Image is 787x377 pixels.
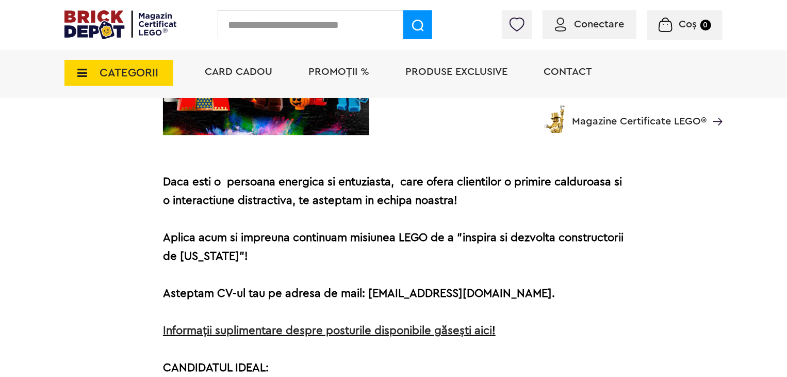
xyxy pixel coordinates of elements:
[405,67,507,77] a: Produse exclusive
[163,176,622,206] span: Daca esti o persoana energica si entuziasta, care ofera clientilor o primire calduroasa si o inte...
[574,19,624,29] span: Conectare
[163,288,555,299] span: Asteptam CV-ul tau pe adresa de mail: [EMAIL_ADDRESS][DOMAIN_NAME].
[163,362,269,373] span: CANDIDATUL IDEAL:
[572,103,707,127] span: Magazine Certificate LEGO®
[555,19,624,29] a: Conectare
[205,67,272,77] a: Card Cadou
[308,67,369,77] a: PROMOȚII %
[492,325,496,336] span: !
[100,67,158,78] span: CATEGORII
[163,325,492,336] a: Informații suplimentare despre posturile disponibile găsești aici
[700,20,711,30] small: 0
[544,67,592,77] a: Contact
[707,103,723,113] a: Magazine Certificate LEGO®
[163,232,624,262] span: Aplica acum si impreuna continuam misiunea LEGO de a "inspira si dezvolta constructorii de [US_ST...
[679,19,697,29] span: Coș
